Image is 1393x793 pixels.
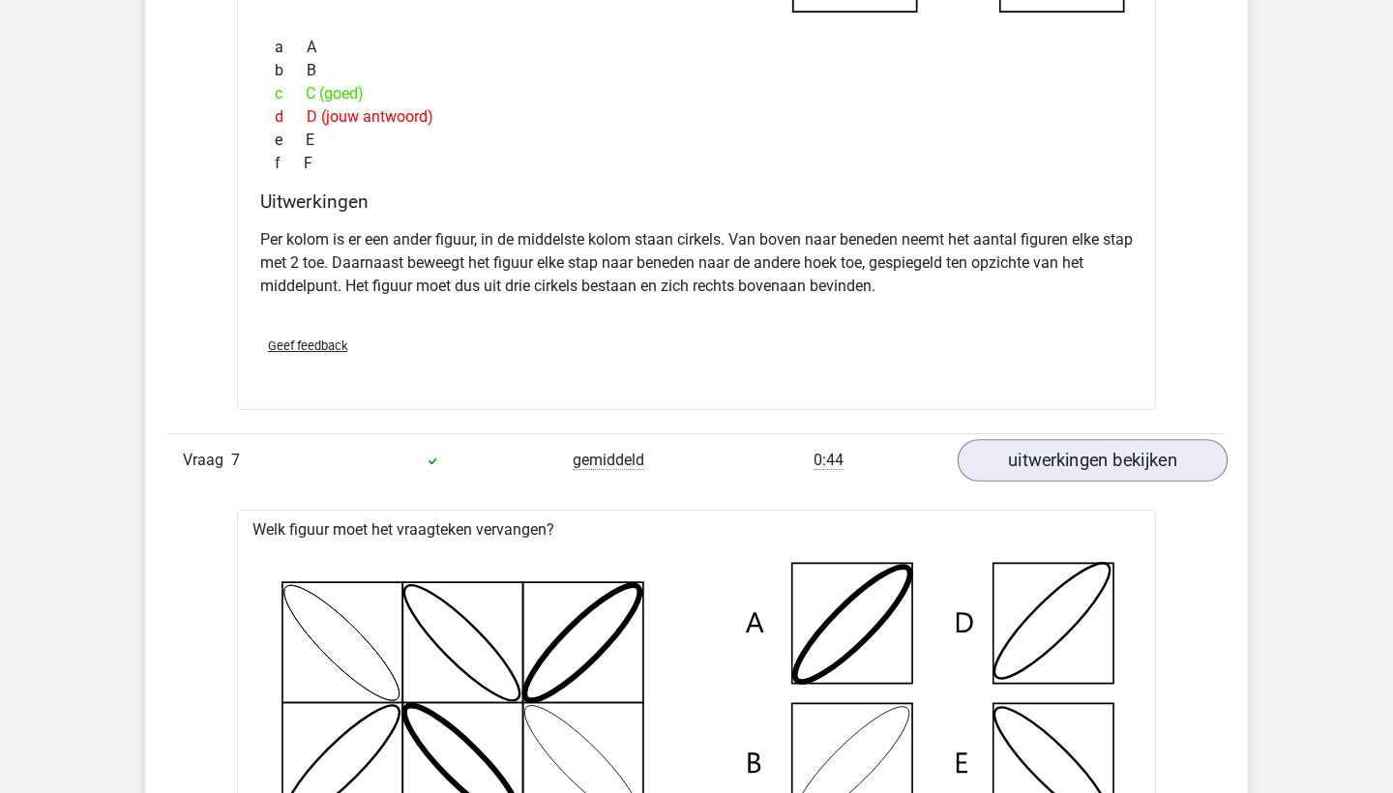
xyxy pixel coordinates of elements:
span: 7 [231,451,240,469]
span: b [275,59,307,82]
p: Per kolom is er een ander figuur, in de middelste kolom staan cirkels. Van boven naar beneden nee... [260,228,1133,298]
span: Vraag [183,449,231,472]
span: 0:44 [814,451,844,470]
div: C (goed) [260,82,1133,105]
a: uitwerkingen bekijken [958,439,1228,482]
span: a [275,36,307,59]
div: D (jouw antwoord) [260,105,1133,129]
span: gemiddeld [573,451,644,470]
h4: Uitwerkingen [260,191,1133,213]
span: Geef feedback [268,338,347,353]
div: E [260,129,1133,152]
div: A [260,36,1133,59]
div: B [260,59,1133,82]
span: d [275,105,307,129]
div: F [260,152,1133,175]
span: c [275,82,306,105]
span: f [275,152,304,175]
span: e [275,129,306,152]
